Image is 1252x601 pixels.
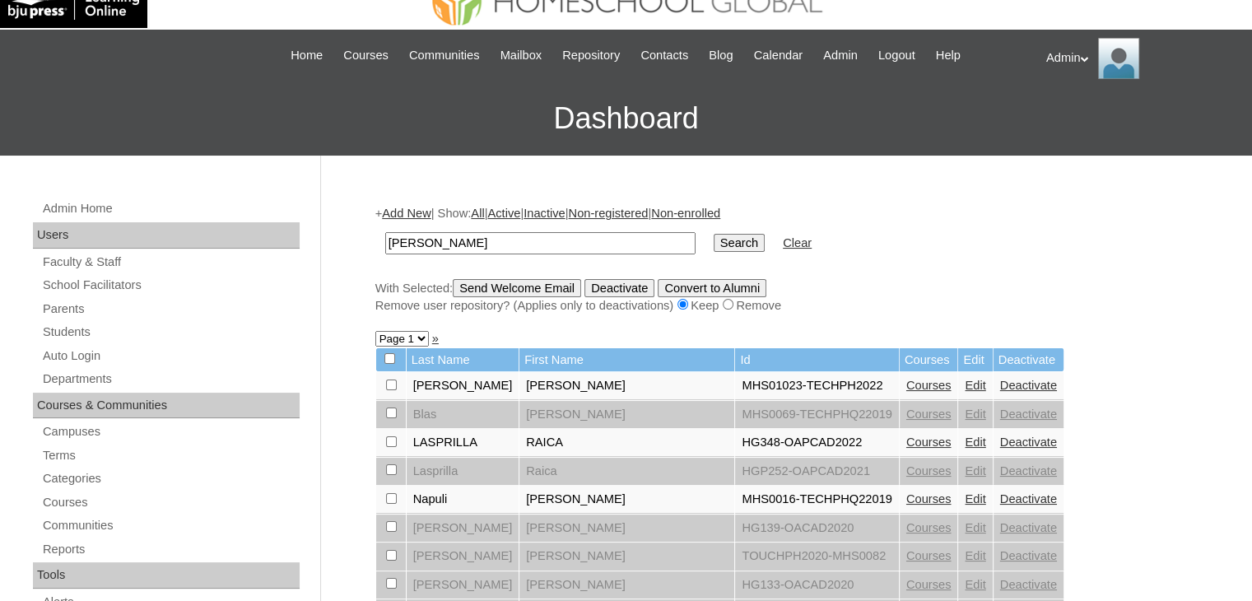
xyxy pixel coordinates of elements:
td: Last Name [407,348,519,372]
span: Home [291,46,323,65]
td: First Name [519,348,734,372]
td: [PERSON_NAME] [519,401,734,429]
h3: Dashboard [8,82,1244,156]
td: Id [735,348,898,372]
a: Categories [41,468,300,489]
a: Mailbox [492,46,551,65]
span: Communities [409,46,480,65]
div: Users [33,222,300,249]
span: Mailbox [500,46,542,65]
a: Terms [41,445,300,466]
a: Students [41,322,300,342]
td: LASPRILLA [407,429,519,457]
span: Calendar [754,46,803,65]
td: MHS01023-TECHPH2022 [735,372,898,400]
td: Blas [407,401,519,429]
td: HGP252-OAPCAD2021 [735,458,898,486]
input: Send Welcome Email [453,279,581,297]
div: Courses & Communities [33,393,300,419]
td: [PERSON_NAME] [407,571,519,599]
div: Tools [33,562,300,589]
span: Repository [562,46,620,65]
td: HG348-OAPCAD2022 [735,429,898,457]
td: Raica [519,458,734,486]
a: Active [487,207,520,220]
a: Edit [965,464,985,478]
a: Courses [335,46,397,65]
a: Courses [906,436,952,449]
a: Help [928,46,969,65]
td: [PERSON_NAME] [407,372,519,400]
a: Deactivate [1000,492,1057,505]
td: MHS0069-TECHPHQ22019 [735,401,898,429]
a: Courses [906,408,952,421]
a: Edit [965,379,985,392]
a: Communities [401,46,488,65]
a: Clear [783,236,812,249]
a: Auto Login [41,346,300,366]
a: Faculty & Staff [41,252,300,273]
a: Deactivate [1000,379,1057,392]
td: Napuli [407,486,519,514]
img: Admin Homeschool Global [1098,38,1139,79]
a: Courses [906,549,952,562]
a: Admin Home [41,198,300,219]
a: Courses [906,578,952,591]
a: Courses [906,521,952,534]
a: Deactivate [1000,464,1057,478]
a: Courses [906,464,952,478]
a: Contacts [632,46,696,65]
span: Contacts [640,46,688,65]
td: [PERSON_NAME] [407,515,519,543]
a: Parents [41,299,300,319]
td: MHS0016-TECHPHQ22019 [735,486,898,514]
div: Remove user repository? (Applies only to deactivations) Keep Remove [375,297,1190,314]
span: Logout [878,46,915,65]
a: Blog [700,46,741,65]
td: Lasprilla [407,458,519,486]
a: Courses [41,492,300,513]
a: Reports [41,539,300,560]
a: Repository [554,46,628,65]
td: Deactivate [994,348,1064,372]
td: [PERSON_NAME] [519,515,734,543]
span: Admin [823,46,858,65]
span: Help [936,46,961,65]
div: With Selected: [375,279,1190,314]
a: Inactive [524,207,565,220]
td: [PERSON_NAME] [519,571,734,599]
a: Courses [906,492,952,505]
a: Courses [906,379,952,392]
a: Edit [965,521,985,534]
td: [PERSON_NAME] [519,486,734,514]
a: Edit [965,549,985,562]
a: Edit [965,492,985,505]
a: Non-registered [568,207,648,220]
a: Edit [965,436,985,449]
a: Campuses [41,422,300,442]
a: Non-enrolled [651,207,720,220]
td: [PERSON_NAME] [519,372,734,400]
td: TOUCHPH2020-MHS0082 [735,543,898,571]
a: Logout [870,46,924,65]
div: + | Show: | | | | [375,205,1190,314]
td: HG133-OACAD2020 [735,571,898,599]
a: Home [282,46,331,65]
span: Blog [709,46,733,65]
td: Edit [958,348,992,372]
td: Courses [900,348,958,372]
td: HG139-OACAD2020 [735,515,898,543]
a: Edit [965,408,985,421]
input: Convert to Alumni [658,279,766,297]
td: RAICA [519,429,734,457]
div: Admin [1046,38,1236,79]
input: Search [385,232,696,254]
a: Admin [815,46,866,65]
a: Deactivate [1000,521,1057,534]
a: Deactivate [1000,436,1057,449]
input: Search [714,234,765,252]
a: School Facilitators [41,275,300,296]
a: Deactivate [1000,549,1057,562]
td: [PERSON_NAME] [519,543,734,571]
a: Deactivate [1000,578,1057,591]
